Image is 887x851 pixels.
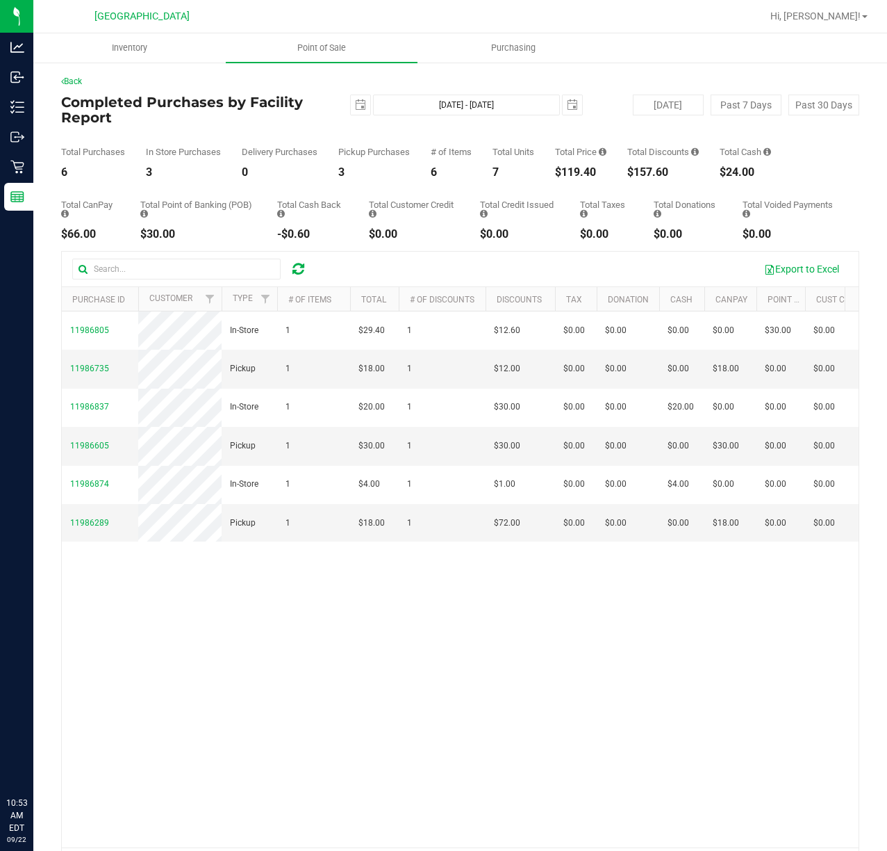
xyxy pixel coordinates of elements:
span: $18.00 [713,362,739,375]
div: $24.00 [720,167,771,178]
span: In-Store [230,478,258,491]
span: $12.00 [494,362,520,375]
span: $0.00 [765,439,786,453]
span: $29.40 [358,324,385,337]
div: Total Cash [720,147,771,156]
span: $0.00 [713,400,734,414]
span: Pickup [230,517,256,530]
span: $0.00 [813,324,835,337]
span: [GEOGRAPHIC_DATA] [94,10,190,22]
i: Sum of all voided payment transaction amounts, excluding tips and transaction fees, for all purch... [743,209,750,218]
i: Sum of the successful, non-voided payments using account credit for all purchases in the date range. [369,209,376,218]
span: $0.00 [765,517,786,530]
div: Total Point of Banking (POB) [140,200,256,218]
div: Total Voided Payments [743,200,838,218]
i: Sum of the discount values applied to the all purchases in the date range. [691,147,699,156]
inline-svg: Reports [10,190,24,204]
span: Hi, [PERSON_NAME]! [770,10,861,22]
a: Donation [608,295,649,305]
span: 1 [285,324,290,337]
span: 1 [407,362,412,375]
span: $30.00 [713,439,739,453]
div: Total Discounts [627,147,699,156]
i: Sum of the successful, non-voided point-of-banking payment transactions, both via payment termina... [140,209,148,218]
div: $0.00 [480,229,560,240]
div: $157.60 [627,167,699,178]
div: Total Price [555,147,606,156]
span: $0.00 [765,478,786,491]
span: $30.00 [494,439,520,453]
span: $0.00 [765,362,786,375]
span: $0.00 [813,439,835,453]
span: $0.00 [563,362,585,375]
div: Total Units [492,147,534,156]
inline-svg: Retail [10,160,24,174]
div: # of Items [431,147,472,156]
a: Type [233,293,253,303]
a: Point of Banking (POB) [768,295,866,305]
span: Pickup [230,439,256,453]
div: Total Donations [654,200,722,218]
i: Sum of all round-up-to-next-dollar total price adjustments for all purchases in the date range. [654,209,661,218]
inline-svg: Analytics [10,40,24,54]
span: Pickup [230,362,256,375]
a: Purchase ID [72,295,125,305]
span: $0.00 [713,478,734,491]
span: 11986837 [70,402,109,412]
a: # of Discounts [410,295,474,305]
span: $20.00 [358,400,385,414]
span: $0.00 [668,324,689,337]
div: 3 [146,167,221,178]
span: $72.00 [494,517,520,530]
div: $0.00 [369,229,459,240]
span: 1 [407,439,412,453]
span: 1 [285,439,290,453]
span: 1 [285,517,290,530]
span: $0.00 [668,517,689,530]
div: 6 [61,167,125,178]
span: $18.00 [358,517,385,530]
span: $4.00 [358,478,380,491]
span: $12.60 [494,324,520,337]
a: Cust Credit [816,295,867,305]
span: 11986605 [70,441,109,451]
span: 1 [285,362,290,375]
a: Back [61,76,82,86]
span: $0.00 [563,478,585,491]
span: $0.00 [668,439,689,453]
div: $66.00 [61,229,119,240]
span: Purchasing [472,42,554,54]
div: 6 [431,167,472,178]
div: 3 [338,167,410,178]
span: $0.00 [605,517,627,530]
span: In-Store [230,400,258,414]
span: $0.00 [813,478,835,491]
p: 10:53 AM EDT [6,797,27,834]
button: Past 7 Days [711,95,781,115]
iframe: Resource center [14,740,56,781]
a: Customer [149,293,192,303]
inline-svg: Outbound [10,130,24,144]
button: Past 30 Days [788,95,859,115]
i: Sum of the total taxes for all purchases in the date range. [580,209,588,218]
div: Total Taxes [580,200,633,218]
a: Total [361,295,386,305]
i: Sum of the total prices of all purchases in the date range. [599,147,606,156]
div: 0 [242,167,317,178]
span: In-Store [230,324,258,337]
div: Total Customer Credit [369,200,459,218]
div: Total Purchases [61,147,125,156]
h4: Completed Purchases by Facility Report [61,95,327,125]
span: $18.00 [713,517,739,530]
inline-svg: Inventory [10,100,24,114]
a: Filter [199,287,222,311]
span: $0.00 [605,400,627,414]
span: 1 [407,478,412,491]
div: $0.00 [580,229,633,240]
span: $0.00 [563,324,585,337]
span: 11986289 [70,518,109,528]
span: select [351,95,370,115]
span: $1.00 [494,478,515,491]
inline-svg: Inbound [10,70,24,84]
span: $0.00 [813,400,835,414]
